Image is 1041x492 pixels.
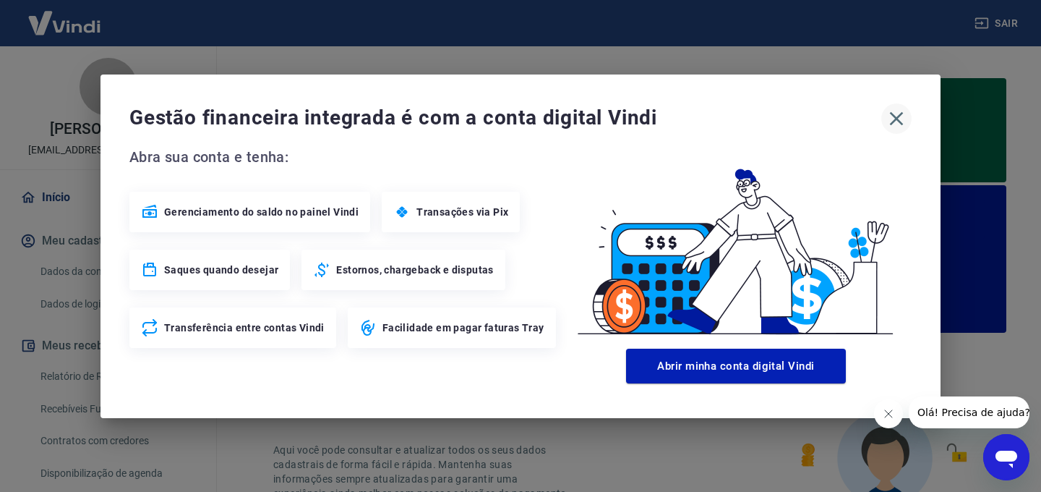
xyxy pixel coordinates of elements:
[9,10,121,22] span: Olá! Precisa de ajuda?
[336,263,493,277] span: Estornos, chargeback e disputas
[983,434,1029,480] iframe: Botão para abrir a janela de mensagens
[874,399,903,428] iframe: Fechar mensagem
[129,103,881,132] span: Gestão financeira integrada é com a conta digital Vindi
[382,321,544,335] span: Facilidade em pagar faturas Tray
[626,349,846,383] button: Abrir minha conta digital Vindi
[164,263,278,277] span: Saques quando desejar
[909,396,1029,428] iframe: Mensagem da empresa
[164,205,359,219] span: Gerenciamento do saldo no painel Vindi
[129,145,560,169] span: Abra sua conta e tenha:
[416,205,508,219] span: Transações via Pix
[164,321,325,335] span: Transferência entre contas Vindi
[560,145,912,343] img: Good Billing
